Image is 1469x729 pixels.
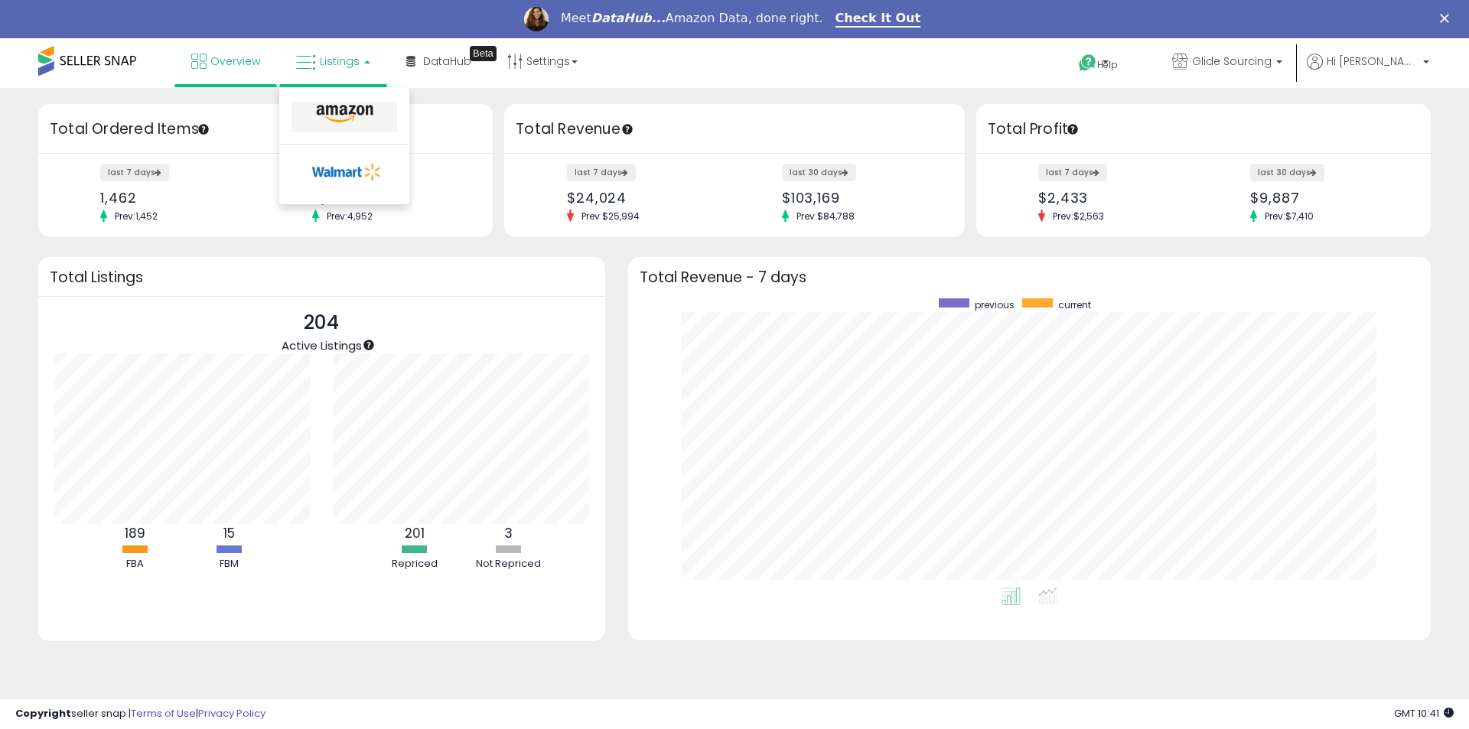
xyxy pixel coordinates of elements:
[567,190,723,206] div: $24,024
[524,7,549,31] img: Profile image for Georgie
[223,524,235,542] b: 15
[574,210,647,223] span: Prev: $25,994
[988,119,1419,140] h3: Total Profit
[567,164,636,181] label: last 7 days
[1097,58,1118,71] span: Help
[1394,706,1454,721] span: 2025-09-17 10:41 GMT
[620,122,634,136] div: Tooltip anchor
[1078,54,1097,73] i: Get Help
[516,119,953,140] h3: Total Revenue
[975,298,1015,311] span: previous
[210,54,260,69] span: Overview
[1038,164,1107,181] label: last 7 days
[15,707,265,721] div: seller snap | |
[1038,190,1192,206] div: $2,433
[125,524,145,542] b: 189
[89,557,181,571] div: FBA
[591,11,666,25] i: DataHub...
[320,54,360,69] span: Listings
[369,557,461,571] div: Repriced
[1250,190,1404,206] div: $9,887
[285,38,382,84] a: Listings
[1192,54,1272,69] span: Glide Sourcing
[835,11,921,28] a: Check It Out
[197,122,210,136] div: Tooltip anchor
[1440,14,1455,23] div: Close
[640,272,1419,283] h3: Total Revenue - 7 days
[1058,298,1091,311] span: current
[100,164,169,181] label: last 7 days
[1067,42,1148,88] a: Help
[180,38,272,84] a: Overview
[282,337,362,353] span: Active Listings
[1257,210,1321,223] span: Prev: $7,410
[362,338,376,352] div: Tooltip anchor
[504,524,513,542] b: 3
[395,38,483,84] a: DataHub
[15,706,71,721] strong: Copyright
[107,210,165,223] span: Prev: 1,452
[1250,164,1324,181] label: last 30 days
[312,190,466,206] div: 5,984
[198,706,265,721] a: Privacy Policy
[1161,38,1294,88] a: Glide Sourcing
[282,308,362,337] p: 204
[463,557,555,571] div: Not Repriced
[496,38,589,84] a: Settings
[183,557,275,571] div: FBM
[789,210,862,223] span: Prev: $84,788
[1045,210,1112,223] span: Prev: $2,563
[405,524,425,542] b: 201
[782,190,938,206] div: $103,169
[1327,54,1419,69] span: Hi [PERSON_NAME]
[782,164,856,181] label: last 30 days
[423,54,471,69] span: DataHub
[50,119,481,140] h3: Total Ordered Items
[1307,54,1429,88] a: Hi [PERSON_NAME]
[131,706,196,721] a: Terms of Use
[561,11,823,26] div: Meet Amazon Data, done right.
[1066,122,1080,136] div: Tooltip anchor
[50,272,594,283] h3: Total Listings
[470,46,497,61] div: Tooltip anchor
[319,210,380,223] span: Prev: 4,952
[100,190,254,206] div: 1,462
